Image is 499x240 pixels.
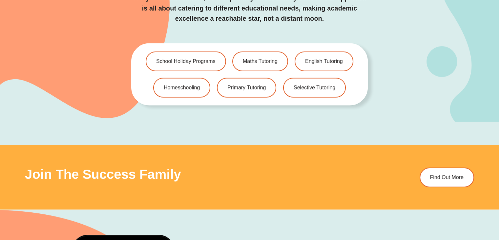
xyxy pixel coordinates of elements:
[227,85,266,90] span: Primary Tutoring
[25,168,379,181] h2: Join The Success Family
[217,78,276,98] a: Primary Tutoring
[390,166,499,240] iframe: Chat Widget
[232,52,288,71] a: Maths Tutoring
[295,52,353,71] a: English Tutoring
[164,85,200,90] span: Homeschooling
[283,78,346,98] a: Selective Tutoring
[153,78,210,98] a: Homeschooling
[146,52,226,71] a: School Holiday Programs
[243,59,278,64] span: Maths Tutoring
[294,85,335,90] span: Selective Tutoring
[156,59,216,64] span: School Holiday Programs
[305,59,343,64] span: English Tutoring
